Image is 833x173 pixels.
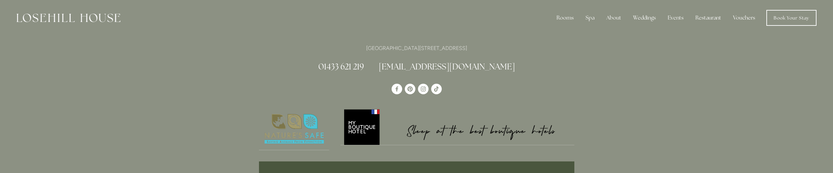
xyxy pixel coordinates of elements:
[601,11,626,24] div: About
[340,108,574,145] img: My Boutique Hotel - Logo
[16,14,120,22] img: Losehill House
[379,61,515,72] a: [EMAIL_ADDRESS][DOMAIN_NAME]
[418,84,429,94] a: Instagram
[392,84,402,94] a: Losehill House Hotel & Spa
[259,44,574,53] p: [GEOGRAPHIC_DATA][STREET_ADDRESS]
[728,11,760,24] a: Vouchers
[662,11,689,24] div: Events
[628,11,661,24] div: Weddings
[690,11,726,24] div: Restaurant
[405,84,415,94] a: Pinterest
[318,61,364,72] a: 01433 621 219
[259,108,330,150] img: Nature's Safe - Logo
[259,108,330,150] a: Nature's Safe - Logo
[340,108,574,145] a: My Boutique Hotel - Logo
[551,11,579,24] div: Rooms
[580,11,600,24] div: Spa
[766,10,817,26] a: Book Your Stay
[431,84,442,94] a: TikTok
